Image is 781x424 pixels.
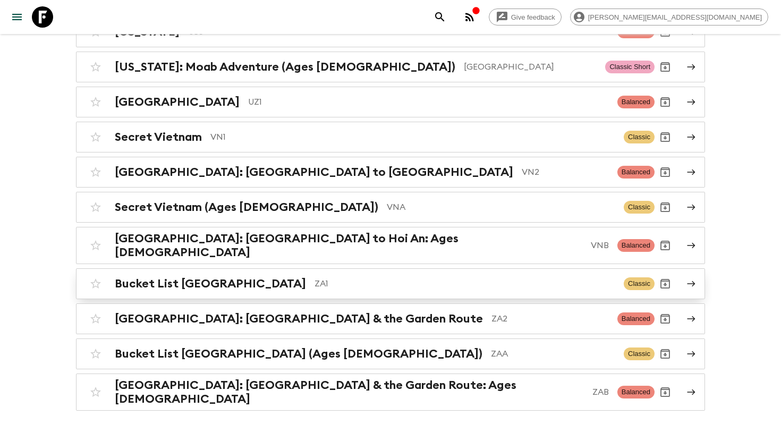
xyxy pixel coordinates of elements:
[76,268,705,299] a: Bucket List [GEOGRAPHIC_DATA]ZA1ClassicArchive
[605,61,655,73] span: Classic Short
[115,312,483,326] h2: [GEOGRAPHIC_DATA]: [GEOGRAPHIC_DATA] & the Garden Route
[387,201,615,214] p: VNA
[624,277,655,290] span: Classic
[315,277,615,290] p: ZA1
[522,166,609,179] p: VN2
[76,87,705,117] a: [GEOGRAPHIC_DATA]UZ1BalancedArchive
[617,96,655,108] span: Balanced
[655,343,676,364] button: Archive
[115,95,240,109] h2: [GEOGRAPHIC_DATA]
[115,130,202,144] h2: Secret Vietnam
[464,61,597,73] p: [GEOGRAPHIC_DATA]
[624,347,655,360] span: Classic
[210,131,615,143] p: VN1
[115,347,482,361] h2: Bucket List [GEOGRAPHIC_DATA] (Ages [DEMOGRAPHIC_DATA])
[617,386,655,398] span: Balanced
[76,374,705,411] a: [GEOGRAPHIC_DATA]: [GEOGRAPHIC_DATA] & the Garden Route: Ages [DEMOGRAPHIC_DATA]ZABBalancedArchive
[115,60,455,74] h2: [US_STATE]: Moab Adventure (Ages [DEMOGRAPHIC_DATA])
[76,192,705,223] a: Secret Vietnam (Ages [DEMOGRAPHIC_DATA])VNAClassicArchive
[655,273,676,294] button: Archive
[655,235,676,256] button: Archive
[655,197,676,218] button: Archive
[655,381,676,403] button: Archive
[491,347,615,360] p: ZAA
[624,201,655,214] span: Classic
[115,378,584,406] h2: [GEOGRAPHIC_DATA]: [GEOGRAPHIC_DATA] & the Garden Route: Ages [DEMOGRAPHIC_DATA]
[429,6,451,28] button: search adventures
[491,312,609,325] p: ZA2
[655,56,676,78] button: Archive
[655,126,676,148] button: Archive
[6,6,28,28] button: menu
[570,9,768,26] div: [PERSON_NAME][EMAIL_ADDRESS][DOMAIN_NAME]
[617,166,655,179] span: Balanced
[76,227,705,264] a: [GEOGRAPHIC_DATA]: [GEOGRAPHIC_DATA] to Hoi An: Ages [DEMOGRAPHIC_DATA]VNBBalancedArchive
[115,200,378,214] h2: Secret Vietnam (Ages [DEMOGRAPHIC_DATA])
[617,239,655,252] span: Balanced
[505,13,561,21] span: Give feedback
[76,52,705,82] a: [US_STATE]: Moab Adventure (Ages [DEMOGRAPHIC_DATA])[GEOGRAPHIC_DATA]Classic ShortArchive
[115,277,306,291] h2: Bucket List [GEOGRAPHIC_DATA]
[76,157,705,188] a: [GEOGRAPHIC_DATA]: [GEOGRAPHIC_DATA] to [GEOGRAPHIC_DATA]VN2BalancedArchive
[592,386,609,398] p: ZAB
[624,131,655,143] span: Classic
[489,9,562,26] a: Give feedback
[76,338,705,369] a: Bucket List [GEOGRAPHIC_DATA] (Ages [DEMOGRAPHIC_DATA])ZAAClassicArchive
[591,239,609,252] p: VNB
[115,232,582,259] h2: [GEOGRAPHIC_DATA]: [GEOGRAPHIC_DATA] to Hoi An: Ages [DEMOGRAPHIC_DATA]
[76,122,705,152] a: Secret VietnamVN1ClassicArchive
[115,165,513,179] h2: [GEOGRAPHIC_DATA]: [GEOGRAPHIC_DATA] to [GEOGRAPHIC_DATA]
[655,308,676,329] button: Archive
[248,96,609,108] p: UZ1
[582,13,768,21] span: [PERSON_NAME][EMAIL_ADDRESS][DOMAIN_NAME]
[655,162,676,183] button: Archive
[617,312,655,325] span: Balanced
[655,91,676,113] button: Archive
[76,303,705,334] a: [GEOGRAPHIC_DATA]: [GEOGRAPHIC_DATA] & the Garden RouteZA2BalancedArchive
